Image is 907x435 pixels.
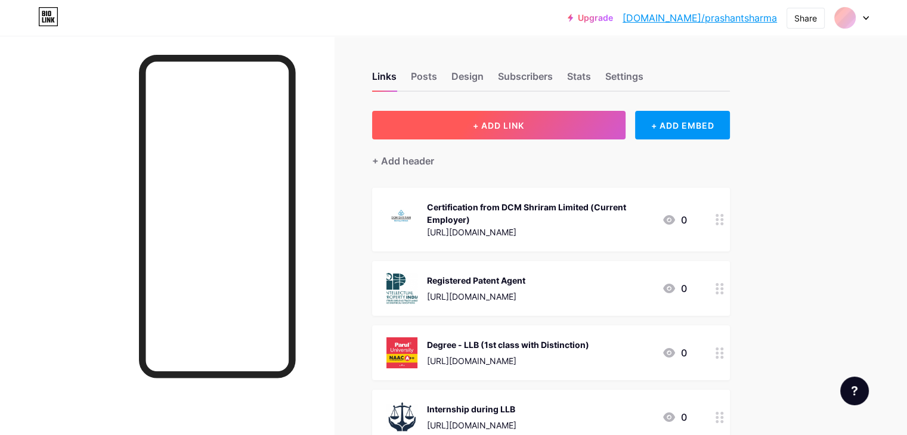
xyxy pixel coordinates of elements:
div: [URL][DOMAIN_NAME] [427,419,516,431]
div: Subscribers [498,69,553,91]
button: + ADD LINK [372,111,626,139]
div: Share [794,12,817,24]
a: Upgrade [568,13,613,23]
span: + ADD LINK [473,120,524,130]
img: Internship during LLB [386,402,417,433]
div: [URL][DOMAIN_NAME] [427,226,652,238]
a: [DOMAIN_NAME]/prashantsharma [623,11,777,25]
div: Internship during LLB [427,403,516,415]
div: Design [451,69,484,91]
div: Certification from DCM Shriram Limited (Current Employer) [427,201,652,226]
div: [URL][DOMAIN_NAME] [427,355,589,367]
img: Registered Patent Agent [386,273,417,304]
div: Links [372,69,397,91]
div: Degree - LLB (1st class with Distinction) [427,338,589,351]
div: 0 [662,213,687,227]
div: Registered Patent Agent [427,274,525,287]
div: + Add header [372,154,434,168]
div: Settings [605,69,643,91]
div: 0 [662,346,687,360]
img: Degree - LLB (1st class with Distinction) [386,337,417,368]
div: 0 [662,410,687,424]
img: Certification from DCM Shriram Limited (Current Employer) [386,200,417,231]
div: [URL][DOMAIN_NAME] [427,290,525,303]
div: Posts [411,69,437,91]
div: 0 [662,281,687,296]
div: Stats [567,69,591,91]
div: + ADD EMBED [635,111,730,139]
